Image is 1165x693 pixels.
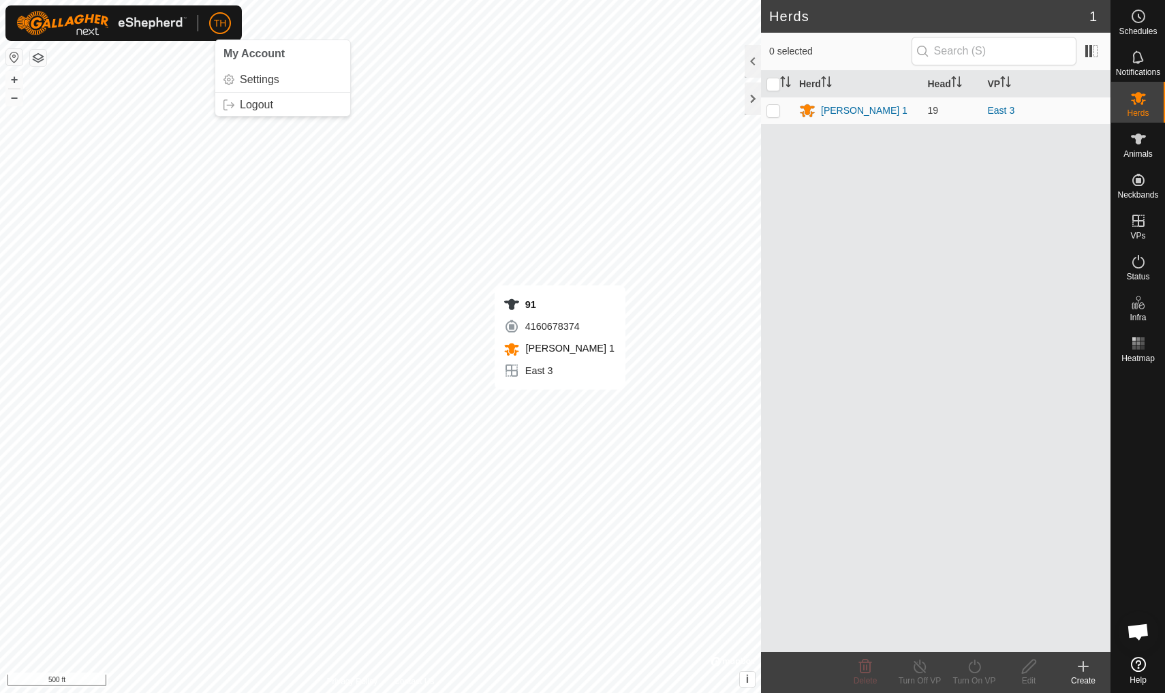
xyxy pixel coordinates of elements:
[240,74,279,85] span: Settings
[1123,150,1153,158] span: Animals
[821,78,832,89] p-sorticon: Activate to sort
[988,105,1015,116] a: East 3
[1001,675,1056,687] div: Edit
[1130,313,1146,322] span: Infra
[1111,651,1165,690] a: Help
[1127,109,1149,117] span: Herds
[6,89,22,106] button: –
[780,78,791,89] p-sorticon: Activate to sort
[215,94,350,116] a: Logout
[503,296,615,313] div: 91
[215,69,350,91] a: Settings
[1000,78,1011,89] p-sorticon: Activate to sort
[30,50,46,66] button: Map Layers
[912,37,1076,65] input: Search (S)
[1130,232,1145,240] span: VPs
[6,72,22,88] button: +
[6,49,22,65] button: Reset Map
[1089,6,1097,27] span: 1
[947,675,1001,687] div: Turn On VP
[16,11,187,35] img: Gallagher Logo
[240,99,273,110] span: Logout
[523,343,615,354] span: [PERSON_NAME] 1
[1116,68,1160,76] span: Notifications
[769,8,1089,25] h2: Herds
[394,675,434,688] a: Contact Us
[503,363,615,379] div: East 3
[1118,611,1159,652] div: Open chat
[503,318,615,335] div: 4160678374
[854,676,877,686] span: Delete
[982,71,1111,97] th: VP
[821,104,907,118] div: [PERSON_NAME] 1
[223,48,285,59] span: My Account
[326,675,377,688] a: Privacy Policy
[1121,354,1155,363] span: Heatmap
[892,675,947,687] div: Turn Off VP
[769,44,912,59] span: 0 selected
[740,672,755,687] button: i
[922,71,982,97] th: Head
[1126,273,1149,281] span: Status
[214,16,227,31] span: TH
[1119,27,1157,35] span: Schedules
[951,78,962,89] p-sorticon: Activate to sort
[1056,675,1110,687] div: Create
[746,673,749,685] span: i
[928,105,939,116] span: 19
[1130,676,1147,684] span: Help
[794,71,922,97] th: Herd
[1117,191,1158,199] span: Neckbands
